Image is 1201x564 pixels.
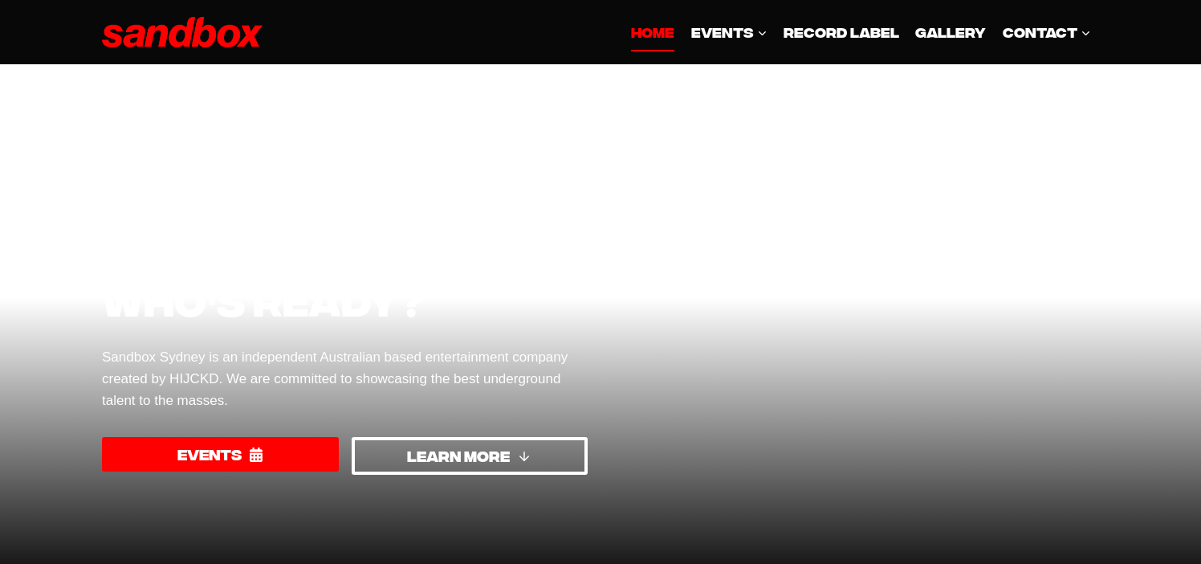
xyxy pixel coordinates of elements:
a: CONTACT [995,13,1099,51]
span: CONTACT [1003,21,1091,43]
span: LEARN MORE [407,444,510,468]
nav: Primary Navigation [623,13,1099,51]
h1: Sydney’s biggest monthly event, who’s ready? [102,153,588,327]
a: EVENTS [102,437,339,472]
a: GALLERY [907,13,994,51]
a: LEARN MORE [352,437,588,475]
span: EVENTS [691,21,767,43]
span: EVENTS [177,443,242,466]
a: EVENTS [683,13,776,51]
p: Sandbox Sydney is an independent Australian based entertainment company created by HIJCKD. We are... [102,346,588,412]
a: Record Label [776,13,907,51]
img: Sandbox [102,17,263,48]
a: HOME [623,13,682,51]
